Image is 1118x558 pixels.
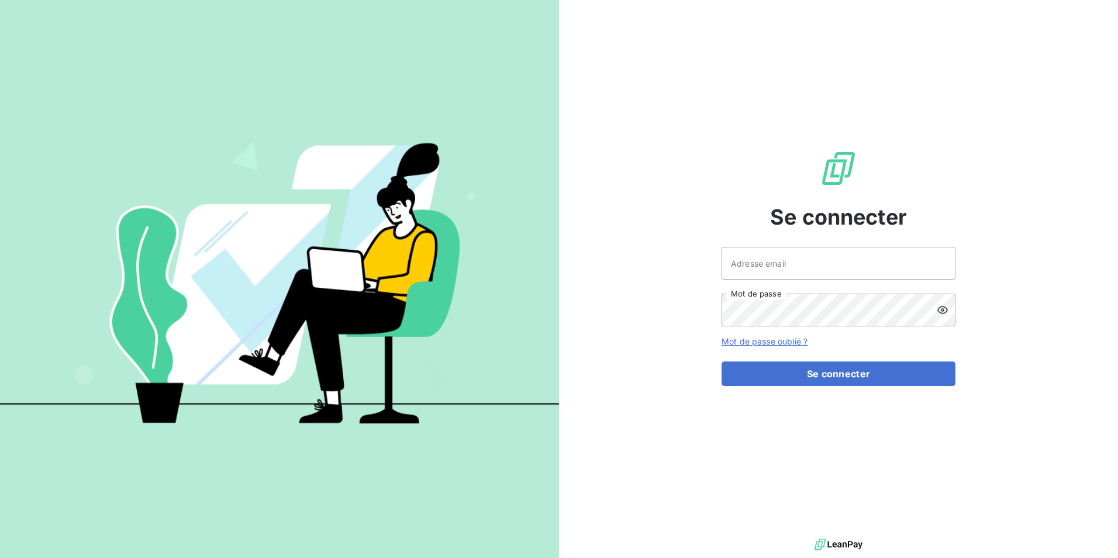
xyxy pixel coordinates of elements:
[722,336,808,346] a: Mot de passe oublié ?
[815,536,862,553] img: logo
[722,247,955,280] input: placeholder
[770,201,907,233] span: Se connecter
[820,150,857,187] img: Logo LeanPay
[722,361,955,386] button: Se connecter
